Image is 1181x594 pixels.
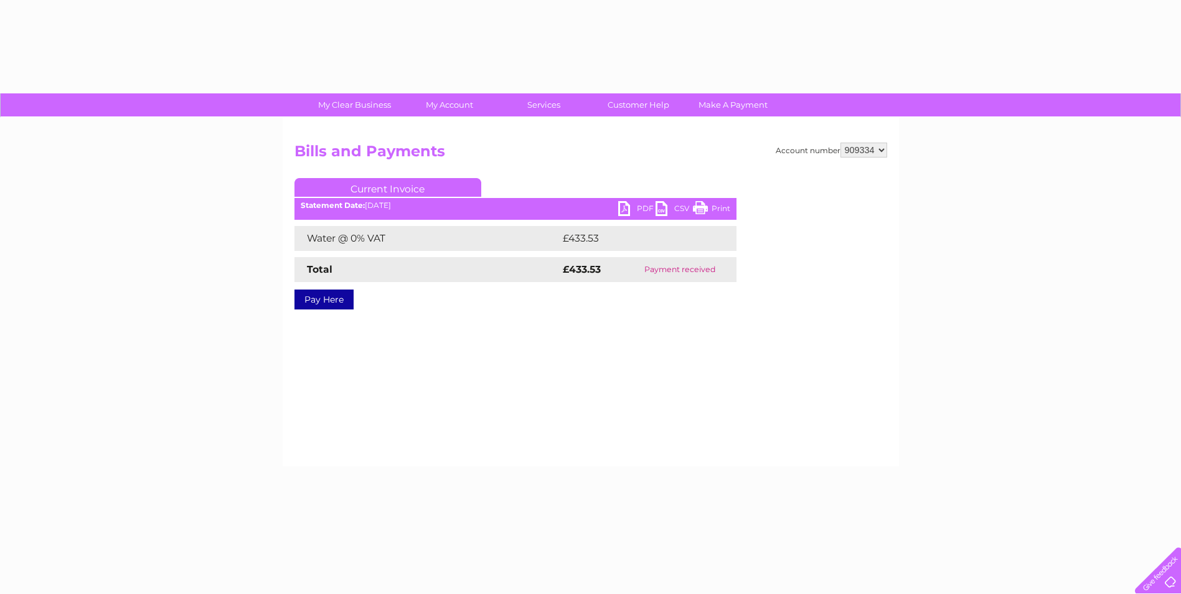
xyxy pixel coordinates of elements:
[682,93,784,116] a: Make A Payment
[693,201,730,219] a: Print
[563,263,601,275] strong: £433.53
[656,201,693,219] a: CSV
[301,200,365,210] b: Statement Date:
[307,263,332,275] strong: Total
[618,201,656,219] a: PDF
[398,93,501,116] a: My Account
[492,93,595,116] a: Services
[776,143,887,158] div: Account number
[294,143,887,166] h2: Bills and Payments
[294,290,354,309] a: Pay Here
[624,257,736,282] td: Payment received
[294,226,560,251] td: Water @ 0% VAT
[294,178,481,197] a: Current Invoice
[560,226,714,251] td: £433.53
[303,93,406,116] a: My Clear Business
[294,201,736,210] div: [DATE]
[587,93,690,116] a: Customer Help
